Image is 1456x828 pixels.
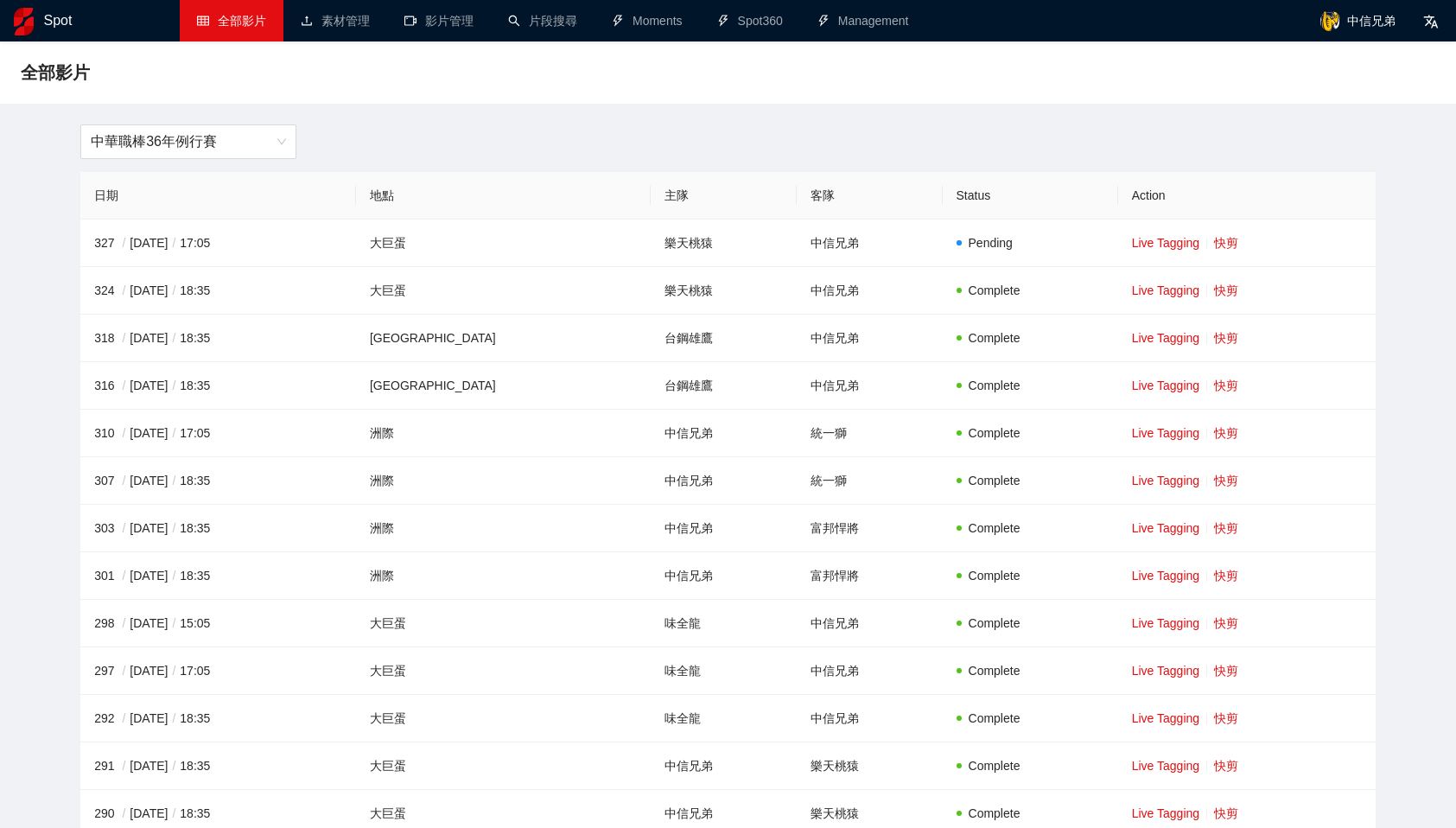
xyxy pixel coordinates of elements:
[1214,569,1238,583] a: 快剪
[1214,616,1238,630] a: 快剪
[1214,664,1238,678] a: 快剪
[356,172,651,220] th: 地點
[80,172,356,220] th: 日期
[168,569,180,583] span: /
[197,15,209,27] span: table
[118,759,130,773] span: /
[168,521,180,535] span: /
[168,474,180,487] span: /
[1132,236,1199,250] a: Live Tagging
[118,711,130,725] span: /
[651,410,797,457] td: 中信兄弟
[118,283,130,297] span: /
[1214,521,1238,535] a: 快剪
[80,600,356,647] td: 298 [DATE] 15:05
[80,457,356,505] td: 307 [DATE] 18:35
[168,711,180,725] span: /
[1214,474,1238,487] a: 快剪
[1132,616,1199,630] a: Live Tagging
[651,742,797,790] td: 中信兄弟
[969,569,1020,583] span: Complete
[817,14,909,28] a: thunderboltManagement
[943,172,1118,220] th: Status
[168,331,180,345] span: /
[1319,10,1340,31] img: avatar
[969,759,1020,773] span: Complete
[1132,426,1199,440] a: Live Tagging
[356,695,651,742] td: 大巨蛋
[118,236,130,250] span: /
[80,267,356,315] td: 324 [DATE] 18:35
[1132,569,1199,583] a: Live Tagging
[1214,236,1238,250] a: 快剪
[651,505,797,552] td: 中信兄弟
[969,236,1013,250] span: Pending
[797,505,943,552] td: 富邦悍將
[797,220,943,267] td: 中信兄弟
[1214,806,1238,820] a: 快剪
[356,220,651,267] td: 大巨蛋
[118,806,130,820] span: /
[404,14,474,28] a: video-camera影片管理
[1132,711,1199,725] a: Live Tagging
[168,759,180,773] span: /
[356,315,651,362] td: [GEOGRAPHIC_DATA]
[797,695,943,742] td: 中信兄弟
[1214,331,1238,345] a: 快剪
[969,426,1020,440] span: Complete
[1214,283,1238,297] a: 快剪
[168,236,180,250] span: /
[651,220,797,267] td: 樂天桃猿
[118,474,130,487] span: /
[80,647,356,695] td: 297 [DATE] 17:05
[80,362,356,410] td: 316 [DATE] 18:35
[1132,806,1199,820] a: Live Tagging
[80,742,356,790] td: 291 [DATE] 18:35
[969,379,1020,392] span: Complete
[356,457,651,505] td: 洲際
[80,505,356,552] td: 303 [DATE] 18:35
[118,616,130,630] span: /
[612,14,683,28] a: thunderboltMoments
[168,616,180,630] span: /
[651,172,797,220] th: 主隊
[118,331,130,345] span: /
[651,315,797,362] td: 台鋼雄鷹
[1214,379,1238,392] a: 快剪
[717,14,783,28] a: thunderboltSpot360
[1132,664,1199,678] a: Live Tagging
[168,806,180,820] span: /
[969,521,1020,535] span: Complete
[1132,379,1199,392] a: Live Tagging
[797,410,943,457] td: 統一獅
[356,505,651,552] td: 洲際
[797,647,943,695] td: 中信兄弟
[118,521,130,535] span: /
[1132,474,1199,487] a: Live Tagging
[118,379,130,392] span: /
[969,616,1020,630] span: Complete
[21,59,90,86] span: 全部影片
[1132,521,1199,535] a: Live Tagging
[651,267,797,315] td: 樂天桃猿
[80,695,356,742] td: 292 [DATE] 18:35
[118,569,130,583] span: /
[651,362,797,410] td: 台鋼雄鷹
[797,457,943,505] td: 統一獅
[969,474,1020,487] span: Complete
[168,283,180,297] span: /
[356,362,651,410] td: [GEOGRAPHIC_DATA]
[797,172,943,220] th: 客隊
[651,695,797,742] td: 味全龍
[1132,331,1199,345] a: Live Tagging
[651,552,797,600] td: 中信兄弟
[969,283,1020,297] span: Complete
[1214,759,1238,773] a: 快剪
[508,14,577,28] a: search片段搜尋
[118,426,130,440] span: /
[14,8,34,35] img: logo
[80,552,356,600] td: 301 [DATE] 18:35
[797,267,943,315] td: 中信兄弟
[797,600,943,647] td: 中信兄弟
[1132,759,1199,773] a: Live Tagging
